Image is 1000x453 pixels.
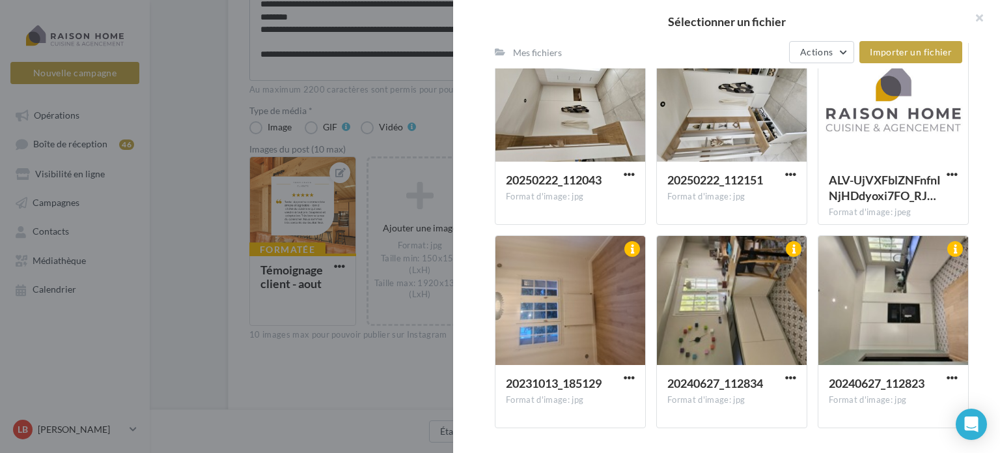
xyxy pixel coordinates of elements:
[506,191,635,203] div: Format d'image: jpg
[667,173,763,187] span: 20250222_112151
[829,394,958,406] div: Format d'image: jpg
[789,41,854,63] button: Actions
[800,46,833,57] span: Actions
[956,409,987,440] div: Open Intercom Messenger
[506,376,602,390] span: 20231013_185129
[506,394,635,406] div: Format d'image: jpg
[829,376,924,390] span: 20240627_112823
[513,46,562,59] div: Mes fichiers
[667,191,796,203] div: Format d'image: jpg
[829,173,941,203] span: ALV-UjVXFblZNFnfnINjHDdyoxi7FO_RJeAvifh7-kCoYd53TRjheq03
[859,41,962,63] button: Importer un fichier
[870,46,952,57] span: Importer un fichier
[667,394,796,406] div: Format d'image: jpg
[829,207,958,218] div: Format d'image: jpeg
[474,16,979,27] h2: Sélectionner un fichier
[667,376,763,390] span: 20240627_112834
[506,173,602,187] span: 20250222_112043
